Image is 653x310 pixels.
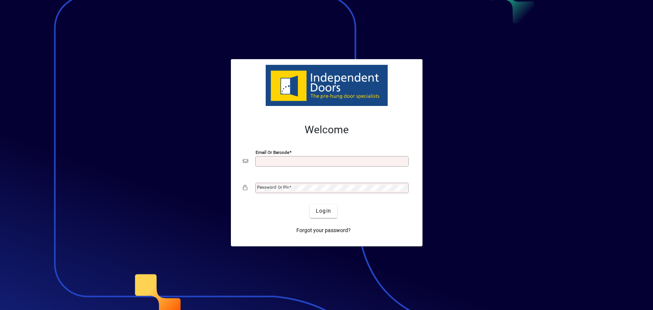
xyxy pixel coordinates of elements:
[316,207,331,215] span: Login
[256,149,289,155] mat-label: Email or Barcode
[296,227,351,234] span: Forgot your password?
[310,204,337,218] button: Login
[243,124,411,136] h2: Welcome
[293,224,354,237] a: Forgot your password?
[257,185,289,190] mat-label: Password or Pin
